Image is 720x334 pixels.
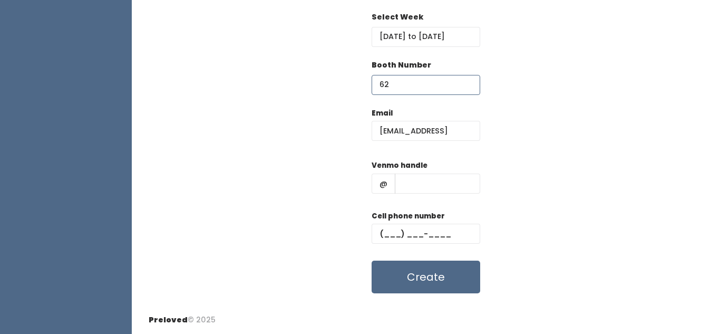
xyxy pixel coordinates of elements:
[372,211,445,222] label: Cell phone number
[372,27,480,47] input: Select week
[372,121,480,141] input: @ .
[149,314,188,325] span: Preloved
[372,174,395,194] span: @
[149,306,216,326] div: © 2025
[372,108,393,119] label: Email
[372,224,480,244] input: (___) ___-____
[372,160,427,171] label: Venmo handle
[372,75,480,95] input: Booth Number
[372,261,480,293] button: Create
[372,60,431,71] label: Booth Number
[372,12,423,23] label: Select Week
